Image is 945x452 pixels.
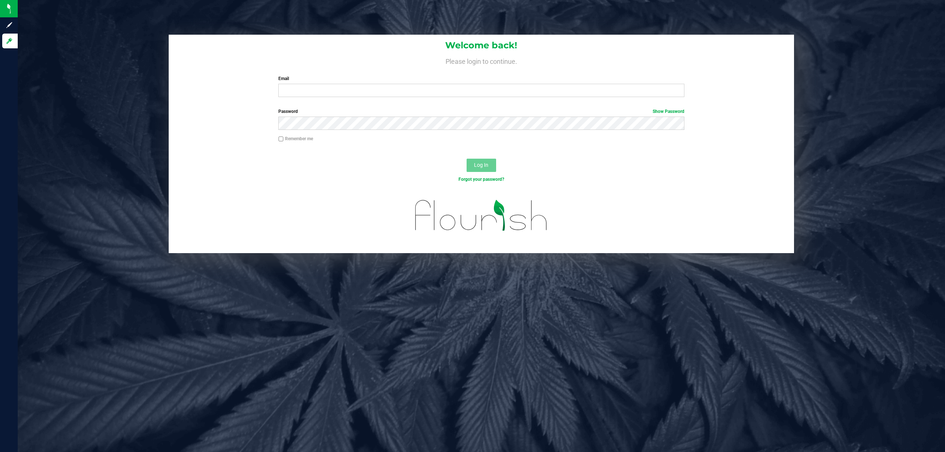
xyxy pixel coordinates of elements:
label: Email [278,75,684,82]
img: flourish_logo.svg [403,190,560,241]
span: Log In [474,162,488,168]
label: Remember me [278,135,313,142]
inline-svg: Sign up [6,21,13,29]
h1: Welcome back! [169,41,794,50]
input: Remember me [278,137,283,142]
h4: Please login to continue. [169,56,794,65]
button: Log In [467,159,496,172]
a: Show Password [653,109,684,114]
span: Password [278,109,298,114]
a: Forgot your password? [458,177,504,182]
inline-svg: Log in [6,37,13,45]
